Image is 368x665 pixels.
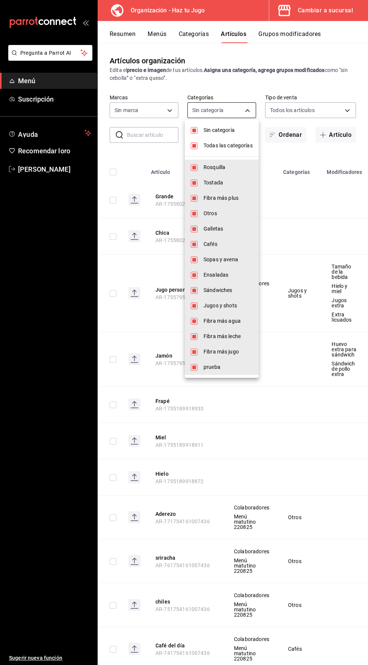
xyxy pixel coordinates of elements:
[204,180,223,186] font: Tostada
[204,127,235,133] font: Sin categoría
[204,256,238,262] font: Sopas y avena
[204,195,238,201] font: Fibra más plus
[204,318,241,324] font: Fibra más agua
[204,333,241,339] font: Fibra más leche
[204,272,228,278] font: Ensaladas
[204,241,217,247] font: Cafés
[204,210,217,216] font: Otros
[204,142,253,148] font: Todas las categorías
[204,303,237,309] font: Jugos y shots
[204,287,232,293] font: Sándwiches
[204,164,225,170] font: Rosquilla
[204,226,223,232] font: Galletas
[204,349,239,355] font: Fibra más jugo
[204,364,220,370] font: prueba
